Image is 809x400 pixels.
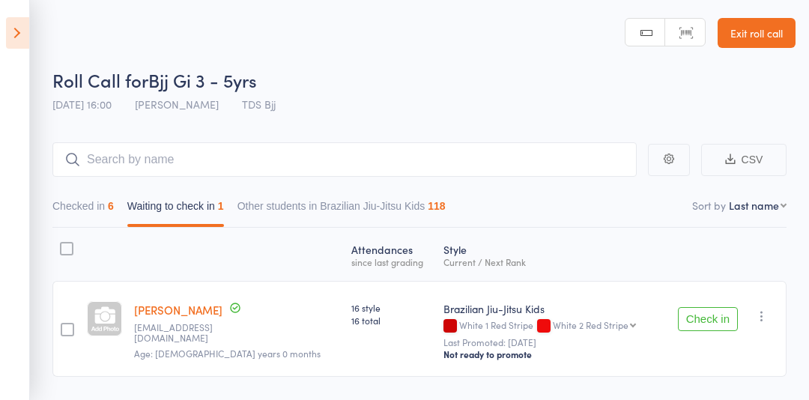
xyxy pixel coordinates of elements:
[718,18,796,48] a: Exit roll call
[148,67,257,92] span: Bjj Gi 3 - 5yrs
[351,301,431,314] span: 16 style
[52,67,148,92] span: Roll Call for
[52,97,112,112] span: [DATE] 16:00
[127,193,224,227] button: Waiting to check in1
[443,348,655,360] div: Not ready to promote
[351,257,431,267] div: since last grading
[134,302,222,318] a: [PERSON_NAME]
[678,307,738,331] button: Check in
[443,257,655,267] div: Current / Next Rank
[443,320,655,333] div: White 1 Red Stripe
[345,234,437,274] div: Atten­dances
[553,320,628,330] div: White 2 Red Stripe
[52,142,637,177] input: Search by name
[108,200,114,212] div: 6
[237,193,446,227] button: Other students in Brazilian Jiu-Jitsu Kids118
[218,200,224,212] div: 1
[428,200,445,212] div: 118
[701,144,787,176] button: CSV
[437,234,661,274] div: Style
[351,314,431,327] span: 16 total
[52,193,114,227] button: Checked in6
[135,97,219,112] span: [PERSON_NAME]
[443,337,655,348] small: Last Promoted: [DATE]
[134,347,321,360] span: Age: [DEMOGRAPHIC_DATA] years 0 months
[443,301,655,316] div: Brazilian Jiu-Jitsu Kids
[242,97,276,112] span: TDS Bjj
[729,198,779,213] div: Last name
[134,322,231,344] small: katebrazier24@gmail.com
[692,198,726,213] label: Sort by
